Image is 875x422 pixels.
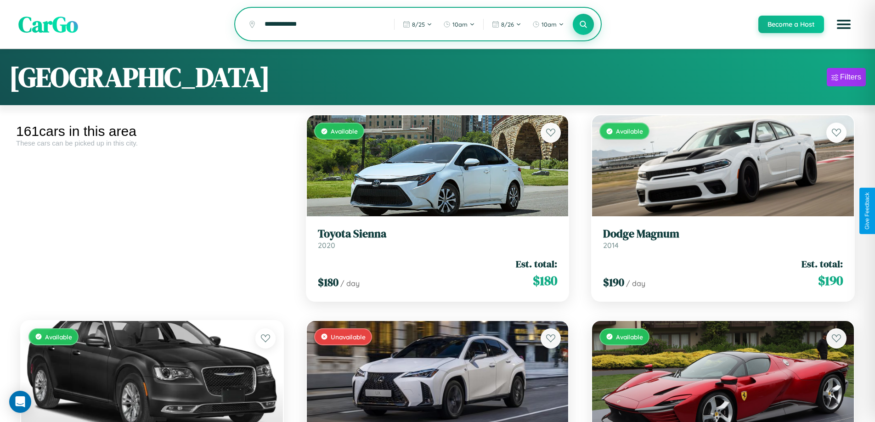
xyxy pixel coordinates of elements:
div: Filters [840,73,861,82]
span: Est. total: [516,257,557,270]
span: 8 / 26 [501,21,514,28]
span: Available [331,127,358,135]
span: 2020 [318,241,335,250]
div: 161 cars in this area [16,124,288,139]
span: $ 190 [818,271,843,290]
span: Available [616,127,643,135]
button: 10am [528,17,569,32]
span: 10am [542,21,557,28]
h3: Toyota Sienna [318,227,558,241]
div: Give Feedback [864,192,870,230]
span: 2014 [603,241,619,250]
span: Available [616,333,643,341]
button: Become a Host [758,16,824,33]
span: 10am [452,21,468,28]
span: Est. total: [802,257,843,270]
span: Available [45,333,72,341]
h1: [GEOGRAPHIC_DATA] [9,58,270,96]
span: $ 180 [318,275,339,290]
span: $ 190 [603,275,624,290]
span: / day [626,279,645,288]
button: 8/26 [487,17,526,32]
button: Open menu [831,11,857,37]
span: Unavailable [331,333,366,341]
button: 8/25 [398,17,437,32]
span: / day [340,279,360,288]
a: Toyota Sienna2020 [318,227,558,250]
div: These cars can be picked up in this city. [16,139,288,147]
span: CarGo [18,9,78,39]
span: $ 180 [533,271,557,290]
a: Dodge Magnum2014 [603,227,843,250]
h3: Dodge Magnum [603,227,843,241]
div: Open Intercom Messenger [9,391,31,413]
span: 8 / 25 [412,21,425,28]
button: Filters [827,68,866,86]
button: 10am [439,17,480,32]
